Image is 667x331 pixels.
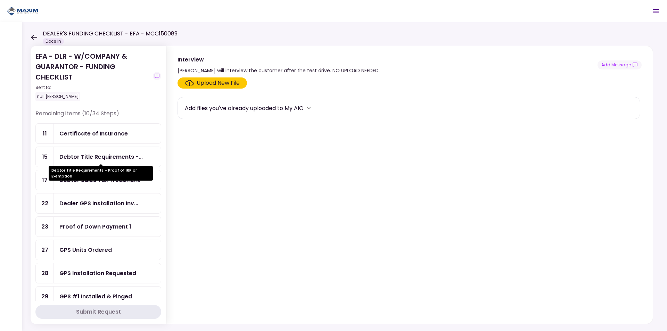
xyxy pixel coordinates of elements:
[36,124,54,143] div: 11
[35,286,161,307] a: 29GPS #1 Installed & Pinged
[59,129,128,138] div: Certificate of Insurance
[43,30,178,38] h1: DEALER'S FUNDING CHECKLIST - EFA - MCC150089
[35,193,161,214] a: 22Dealer GPS Installation Invoice
[36,263,54,283] div: 28
[59,246,112,254] div: GPS Units Ordered
[35,123,161,144] a: 11Certificate of Insurance
[43,38,64,45] div: Docs In
[153,72,161,80] button: show-messages
[178,55,380,64] div: Interview
[36,240,54,260] div: 27
[35,305,161,319] button: Submit Request
[36,217,54,237] div: 23
[178,66,380,75] div: [PERSON_NAME] will interview the customer after the test drive. NO UPLOAD NEEDED.
[35,84,150,91] div: Sent to:
[35,51,150,101] div: EFA - DLR - W/COMPANY & GUARANTOR - FUNDING CHECKLIST
[59,269,136,278] div: GPS Installation Requested
[35,263,161,283] a: 28GPS Installation Requested
[7,6,38,16] img: Partner icon
[598,60,642,69] button: show-messages
[35,147,161,167] a: 15Debtor Title Requirements - Proof of IRP or Exemption
[304,103,314,113] button: more
[59,292,132,301] div: GPS #1 Installed & Pinged
[648,3,664,19] button: Open menu
[35,92,80,101] div: null [PERSON_NAME]
[36,193,54,213] div: 22
[49,166,153,181] div: Debtor Title Requirements - Proof of IRP or Exemption
[35,109,161,123] div: Remaining items (10/34 Steps)
[76,308,121,316] div: Submit Request
[36,287,54,306] div: 29
[35,170,161,190] a: 17Debtor Sales Tax Treatment
[36,170,54,190] div: 17
[35,240,161,260] a: 27GPS Units Ordered
[59,152,143,161] div: Debtor Title Requirements - Proof of IRP or Exemption
[185,104,304,113] div: Add files you've already uploaded to My AIO
[59,199,138,208] div: Dealer GPS Installation Invoice
[36,147,54,167] div: 15
[166,46,653,324] div: Interview[PERSON_NAME] will interview the customer after the test drive. NO UPLOAD NEEDED.show-me...
[59,222,131,231] div: Proof of Down Payment 1
[35,216,161,237] a: 23Proof of Down Payment 1
[197,79,240,87] div: Upload New File
[178,77,247,89] span: Click here to upload the required document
